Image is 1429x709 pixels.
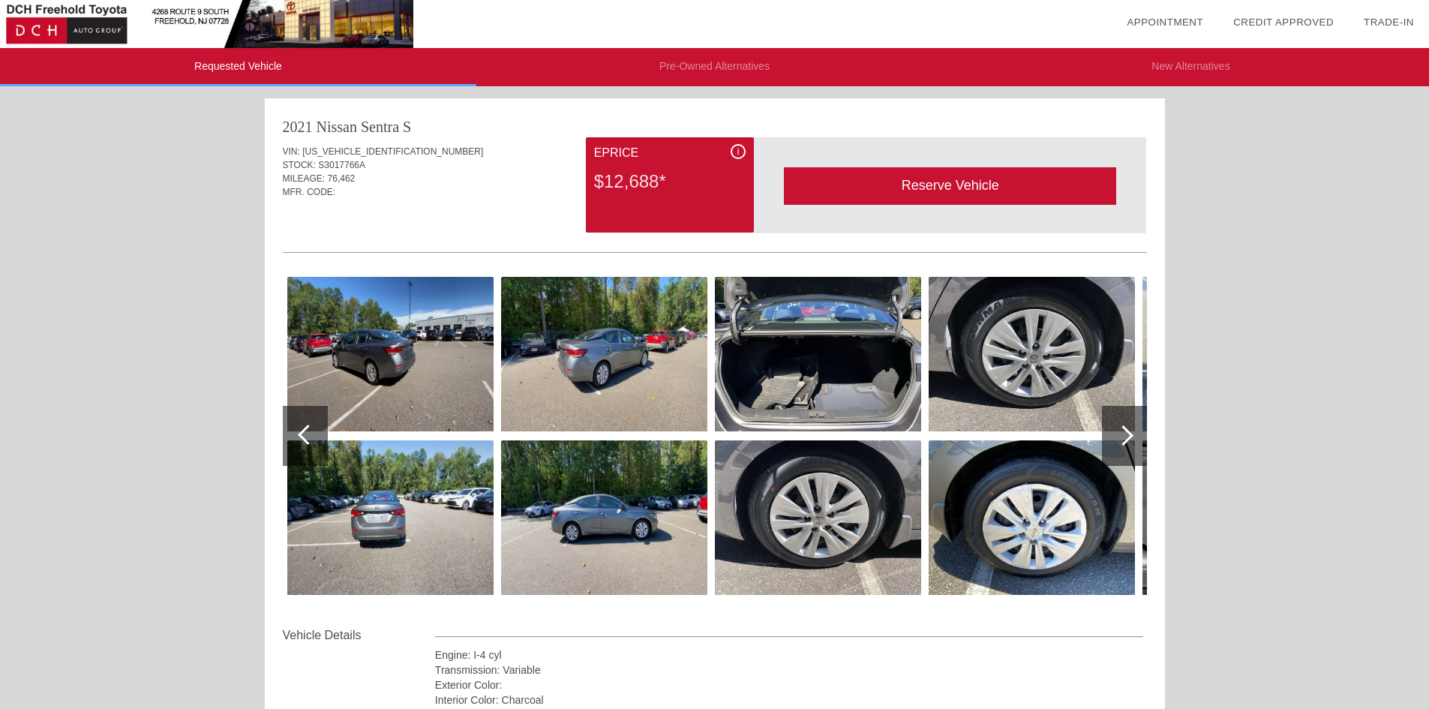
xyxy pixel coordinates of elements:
[328,173,356,184] span: 76,462
[1142,277,1349,431] img: 831a6eee854144a3fc62d59420748091x.jpg
[318,160,365,170] span: S3017766A
[1127,17,1203,28] a: Appointment
[283,146,300,157] span: VIN:
[283,626,435,644] div: Vehicle Details
[283,160,316,170] span: STOCK:
[283,187,336,197] span: MFR. CODE:
[715,440,921,595] img: a518ebd88e796e9fcaec64b0d2242ccax.jpg
[501,440,707,595] img: ee1adafe76db5dc7406cd029845d08d6x.jpg
[784,167,1116,204] div: Reserve Vehicle
[287,440,494,595] img: bbded362aeec9c29ef84abe8cc16095bx.jpg
[953,48,1429,86] li: New Alternatives
[594,162,746,201] div: $12,688*
[594,144,746,162] div: ePrice
[1233,17,1334,28] a: Credit Approved
[302,146,483,157] span: [US_VEHICLE_IDENTIFICATION_NUMBER]
[476,48,953,86] li: Pre-Owned Alternatives
[501,277,707,431] img: e7f03c7f9a4df93f29754a7e6dcf1652x.jpg
[435,692,1144,707] div: Interior Color: Charcoal
[435,647,1144,662] div: Engine: I-4 cyl
[715,277,921,431] img: 17fca489e4b0f3159ebde694e2e1deb3x.jpg
[1142,440,1349,595] img: 3cd6f977c6985673b386a123fb3294b7x.jpg
[435,677,1144,692] div: Exterior Color:
[283,173,326,184] span: MILEAGE:
[287,277,494,431] img: f36c859c06da108ac985b9f0919cc2efx.jpg
[929,277,1135,431] img: 6079ab1b5c8318d12e89abec530ae6c5x.jpg
[737,146,740,157] span: i
[403,116,411,137] div: S
[435,662,1144,677] div: Transmission: Variable
[929,440,1135,595] img: cd3c19ed95f9a41a8172a63cb423d1dax.jpg
[283,116,400,137] div: 2021 Nissan Sentra
[1364,17,1414,28] a: Trade-In
[283,208,1147,232] div: Quoted on [DATE] 4:30:02 PM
